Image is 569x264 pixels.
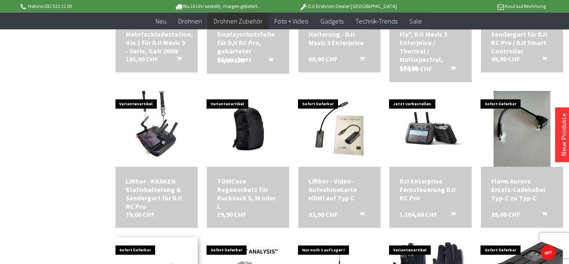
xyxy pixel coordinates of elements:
[309,21,370,47] div: FLARM Aurora/Atom Halterung - DJI Mavic 3 Enterprise
[217,56,246,64] span: 14,90 CHF
[309,177,370,202] div: Lifthor - Video-Aufnahmekarte HDMI auf Typ C
[268,13,314,30] a: Foto + Video
[309,55,338,63] span: 69,90 CHF
[400,21,462,72] div: TomCase "Ready To Fly", DJI Mavic 3 Enterprise / Thermal / Multispectral, XT505
[389,103,472,155] img: DJI Enterprise Fernsteuerung DJI RC Pro
[156,17,166,25] span: Neu
[491,55,520,63] span: 49,90 CHF
[217,21,279,64] div: CYNOVA Displayschutzfolie für DJI RC Pro, gehärteter Glasschutz
[217,210,246,219] span: 19,90 CHF
[440,64,461,75] button: In den Warenkorb
[126,177,188,211] a: Lifthor - KRAKEN Stativhalterung & Sendergurt für DJI RC Pro 79,00 CHF
[491,177,553,202] a: Flarm Aurora Ersatz-Ladekabel Typ-C zu Typ-C 39,00 CHF In den Warenkorb
[400,64,432,73] span: 294,00 CHF
[214,17,263,25] span: Drohnen Zubehör
[491,21,553,55] div: Lifthor - Claw Pro II Sendergurt für DJI RC Pro / DJI Smart Controller
[491,21,553,55] a: Lifthor - Claw Pro II Sendergurt für DJI RC Pro / DJI Smart Controller 49,90 CHF In den Warenkorb
[126,55,158,63] span: 185,00 CHF
[403,13,428,30] a: Sale
[217,21,279,64] a: CYNOVA Displayschutzfolie für DJI RC Pro, gehärteter Glasschutz 14,90 CHF In den Warenkorb
[532,55,552,66] button: In den Warenkorb
[532,210,552,221] button: In den Warenkorb
[309,210,338,219] span: 32,90 CHF
[274,17,309,25] span: Foto + Video
[349,13,403,30] a: Technik-Trends
[282,1,414,11] p: DJI Drohnen Dealer [GEOGRAPHIC_DATA]
[491,177,553,202] div: Flarm Aurora Ersatz-Ladekabel Typ-C zu Typ-C
[301,91,377,167] img: Lifthor - Video-Aufnahmekarte HDMI auf Typ C
[309,177,370,202] a: Lifthor - Video-Aufnahmekarte HDMI auf Typ C 32,90 CHF In den Warenkorb
[400,210,437,219] span: 1.164,00 CHF
[210,91,286,167] img: TOMCase Regenschutz für Rucksack S, M oder L
[128,91,185,167] img: Lifthor - KRAKEN Stativhalterung & Sendergurt für DJI RC Pro
[409,17,422,25] span: Sale
[491,210,520,219] span: 39,00 CHF
[314,13,349,30] a: Gadgets
[349,55,370,66] button: In den Warenkorb
[126,177,188,211] div: Lifthor - KRAKEN Stativhalterung & Sendergurt für DJI RC Pro
[208,13,268,30] a: Drohnen Zubehör
[559,113,568,156] a: Neue Produkte
[355,17,397,25] span: Technik-Trends
[400,177,462,202] div: DJI Enterprise Fernsteuerung DJI RC Pro
[150,13,172,30] a: Neu
[400,21,462,72] a: TomCase "Ready To Fly", DJI Mavic 3 Enterprise / Thermal / Multispectral, XT505 294,00 CHF In den...
[309,21,370,47] a: FLARM Aurora/Atom Halterung - DJI Mavic 3 Enterprise 69,90 CHF In den Warenkorb
[126,210,155,219] span: 79,00 CHF
[19,1,150,11] p: Hotline 032 511 11 03
[150,1,282,11] p: Bis 16 Uhr bestellt, morgen geliefert.
[126,21,188,55] a: CYNOVA Mehrfachladestation, 4 in 1 für DJI Mavic 3 - Serie, GaN 200W 185,00 CHF In den Warenkorb
[166,55,187,66] button: In den Warenkorb
[178,17,202,25] span: Drohnen
[320,17,344,25] span: Gadgets
[400,177,462,202] a: DJI Enterprise Fernsteuerung DJI RC Pro 1.164,00 CHF In den Warenkorb
[172,13,208,30] a: Drohnen
[217,177,279,211] div: TOMCase Regenschutz für Rucksack S, M oder L
[126,21,188,55] div: CYNOVA Mehrfachladestation, 4 in 1 für DJI Mavic 3 - Serie, GaN 200W
[440,210,461,221] button: In den Warenkorb
[494,91,550,167] img: Flarm Aurora Ersatz-Ladekabel Typ-C zu Typ-C
[217,177,279,211] a: TOMCase Regenschutz für Rucksack S, M oder L 19,90 CHF
[414,1,545,11] p: Kauf auf Rechnung
[349,210,370,221] button: In den Warenkorb
[258,56,278,67] button: In den Warenkorb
